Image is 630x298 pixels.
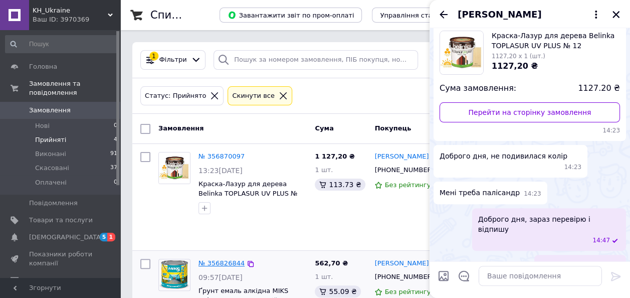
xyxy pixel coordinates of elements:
[315,259,348,267] span: 562,70 ₴
[220,8,362,23] button: Завантажити звіт по пром-оплаті
[374,152,429,162] a: [PERSON_NAME]
[159,153,190,184] img: Фото товару
[440,83,516,94] span: Сума замовлення:
[198,153,245,160] a: № 356870097
[110,150,117,159] span: 91
[198,180,306,206] a: Краска-Лазур для дерева Belinka TOPLASUR UV PLUS № 12 безбарвна полуглянец 2,5 л
[440,102,620,122] a: Перейти на сторінку замовлення
[372,164,436,177] div: [PHONE_NUMBER]
[458,8,541,21] span: [PERSON_NAME]
[114,135,117,144] span: 4
[29,199,78,208] span: Повідомлення
[35,121,50,130] span: Нові
[592,236,610,245] span: 14:47 12.08.2025
[29,233,103,242] span: [DEMOGRAPHIC_DATA]
[110,164,117,173] span: 37
[158,124,203,132] span: Замовлення
[438,9,450,21] button: Назад
[159,259,190,290] img: Фото товару
[384,181,431,189] span: Без рейтингу
[440,31,483,74] img: 5965083913_w1000_h1000_kraska-lazur-dlya-dereva.jpg
[372,270,436,283] div: [PHONE_NUMBER]
[114,121,117,130] span: 0
[214,50,418,70] input: Пошук за номером замовлення, ПІБ покупця, номером телефону, Email, номером накладної
[458,269,471,282] button: Відкрити шаблони відповідей
[524,190,541,198] span: 14:23 12.08.2025
[35,178,67,187] span: Оплачені
[29,276,55,285] span: Відгуки
[372,8,465,23] button: Управління статусами
[29,250,93,268] span: Показники роботи компанії
[35,135,66,144] span: Прийняті
[114,178,117,187] span: 0
[35,164,69,173] span: Скасовані
[143,91,208,101] div: Статус: Прийнято
[198,167,243,175] span: 13:23[DATE]
[564,163,582,172] span: 14:23 12.08.2025
[29,106,71,115] span: Замовлення
[100,233,108,241] span: 5
[158,152,190,184] a: Фото товару
[107,233,115,241] span: 1
[492,31,620,51] span: Краска-Лазур для дерева Belinka TOPLASUR UV PLUS № 12 безбарвна полуглянец 2,5 л
[29,62,57,71] span: Головна
[440,188,520,198] span: Мені треба палісандр
[374,259,429,268] a: [PERSON_NAME]
[440,126,620,135] span: 14:23 12.08.2025
[315,285,360,297] div: 55.09 ₴
[29,79,120,97] span: Замовлення та повідомлення
[458,8,602,21] button: [PERSON_NAME]
[315,273,333,280] span: 1 шт.
[492,61,538,71] span: 1127,20 ₴
[159,55,187,65] span: Фільтри
[33,15,120,24] div: Ваш ID: 3970369
[315,179,365,191] div: 113.73 ₴
[198,273,243,281] span: 09:57[DATE]
[478,214,620,234] span: Доброго дня, зараз перевірю і відпишу
[380,12,457,19] span: Управління статусами
[374,124,411,132] span: Покупець
[29,216,93,225] span: Товари та послуги
[230,91,277,101] div: Cкинути все
[492,53,545,60] span: 1127,20 x 1 (шт.)
[33,6,108,15] span: KH_Ukraine
[5,35,118,53] input: Пошук
[578,83,620,94] span: 1127.20 ₴
[228,11,354,20] span: Завантажити звіт по пром-оплаті
[158,259,190,291] a: Фото товару
[150,9,252,21] h1: Список замовлень
[384,288,431,295] span: Без рейтингу
[315,153,354,160] span: 1 127,20 ₴
[149,52,158,61] div: 1
[198,259,245,267] a: № 356826844
[610,9,622,21] button: Закрити
[315,124,333,132] span: Cума
[35,150,66,159] span: Виконані
[440,151,567,161] span: Доброго дня, не подивилася колір
[315,166,333,174] span: 1 шт.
